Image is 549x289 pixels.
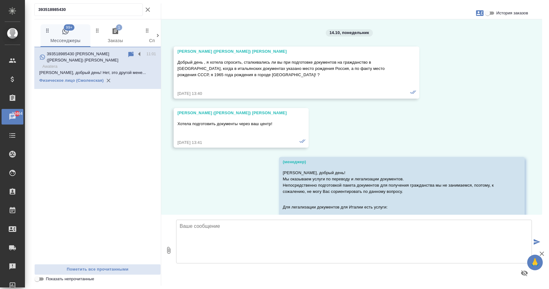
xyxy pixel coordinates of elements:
[283,170,503,195] p: [PERSON_NAME], добрый день! Мы оказываем услуги по переводу и легализации документов. Непосредств...
[44,27,87,45] span: Мессенджеры
[94,27,100,33] svg: Зажми и перетащи, чтобы поменять порядок вкладок
[46,276,94,282] span: Показать непрочитанные
[177,59,397,78] p: Добрый день , я хотела спросить, сталкивались ли вы при подготовке документов на гражданство в [G...
[177,140,287,146] div: [DATE] 13:41
[144,27,186,45] span: Спецификации
[42,63,156,70] p: Awatera
[127,51,135,58] div: Пометить непрочитанным
[34,264,161,275] button: Пометить все прочитанными
[116,24,122,31] span: 1
[177,48,397,55] div: [PERSON_NAME] ([PERSON_NAME]) [PERSON_NAME]
[94,27,137,45] span: Заказы
[517,266,532,281] button: Предпросмотр
[144,27,150,33] svg: Зажми и перетащи, чтобы поменять порядок вкладок
[45,27,51,33] svg: Зажми и перетащи, чтобы поменять порядок вкладок
[283,204,503,210] p: Для легализации документов для Италии есть услуги:
[47,51,127,63] p: 393518985430 [PERSON_NAME] ([PERSON_NAME]) [PERSON_NAME]
[177,110,287,116] div: [PERSON_NAME] ([PERSON_NAME]) [PERSON_NAME]
[38,266,157,273] span: Пометить все прочитанными
[34,47,161,89] div: 393518985430 [PERSON_NAME] ([PERSON_NAME]) [PERSON_NAME]11:01Awatera[PERSON_NAME], добрый день! Н...
[64,24,75,31] span: 99+
[330,30,369,36] p: 14.10, понедельник
[104,76,113,85] button: Удалить привязку
[496,10,528,16] span: История заказов
[472,6,487,21] button: Заявки
[530,256,540,269] span: 🙏
[527,255,543,270] button: 🙏
[39,78,104,83] a: Физическое лицо (Смоленская)
[147,51,156,57] p: 11:01
[177,91,397,97] div: [DATE] 13:40
[8,110,26,117] span: 23464
[283,159,503,165] div: (менеджер)
[177,121,287,127] p: Хотела подготовить документы через ваш центр!
[39,70,156,76] p: [PERSON_NAME], добрый день! Нет, это другой мене...
[2,109,23,125] a: 23464
[38,5,142,14] input: Поиск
